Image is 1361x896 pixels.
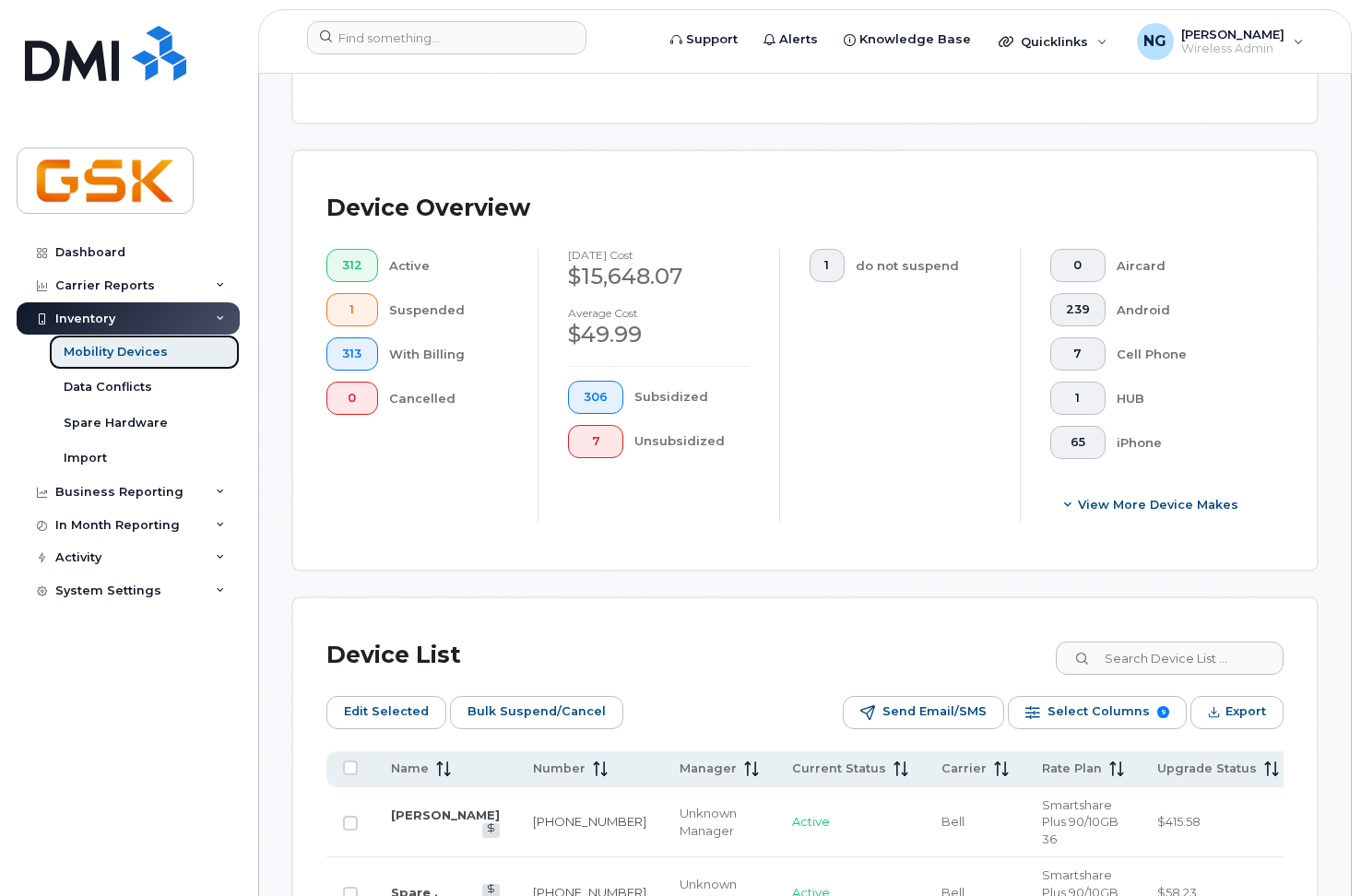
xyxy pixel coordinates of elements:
button: Send Email/SMS [843,696,1004,729]
button: Select Columns 9 [1008,696,1187,729]
div: Android [1117,293,1255,326]
button: 1 [810,249,846,282]
button: 0 [1050,249,1106,282]
div: Device Overview [326,184,530,232]
span: Knowledge Base [859,30,971,49]
a: Knowledge Base [831,21,984,58]
div: Cell Phone [1117,337,1255,371]
span: Support [686,30,738,49]
span: Wireless Admin [1181,41,1284,56]
span: 239 [1066,302,1090,317]
h4: [DATE] cost [568,249,749,261]
a: Support [657,21,751,58]
div: Suspended [389,293,509,326]
span: Select Columns [1047,698,1150,725]
span: 7 [1066,347,1090,361]
button: 313 [326,337,378,371]
button: 306 [568,381,623,414]
div: $49.99 [568,319,749,350]
span: Alerts [779,30,818,49]
span: View More Device Makes [1078,496,1238,513]
span: Quicklinks [1021,34,1088,49]
button: Export [1190,696,1284,729]
input: Find something... [307,21,586,54]
span: Edit Selected [344,698,429,725]
span: [PERSON_NAME] [1181,27,1284,41]
div: With Billing [389,337,509,371]
div: Cancelled [389,382,509,415]
span: Number [533,760,586,777]
button: 65 [1050,426,1106,459]
span: Name [391,760,429,777]
button: 7 [1050,337,1106,371]
button: 239 [1050,293,1106,326]
div: Nicolas Girard-Gagnon [1124,23,1317,60]
span: 0 [342,391,362,406]
span: Rate Plan [1042,760,1102,777]
span: 306 [584,390,608,405]
button: 312 [326,249,378,282]
span: Upgrade Status [1157,760,1257,777]
button: View More Device Makes [1050,489,1254,522]
a: [PHONE_NUMBER] [533,814,646,829]
div: Subsidized [634,381,750,414]
span: Manager [680,760,737,777]
button: Bulk Suspend/Cancel [450,696,623,729]
span: 65 [1066,435,1090,450]
button: 1 [1050,382,1106,415]
button: 0 [326,382,378,415]
div: Quicklinks [986,23,1120,60]
div: Aircard [1117,249,1255,282]
button: Edit Selected [326,696,446,729]
a: [PERSON_NAME] [391,808,500,822]
span: 1 [1066,391,1090,406]
input: Search Device List ... [1056,642,1284,675]
span: Bulk Suspend/Cancel [467,698,606,725]
span: 1 [824,258,829,273]
span: Bell [941,814,965,829]
span: 312 [342,258,362,273]
h4: Average cost [568,307,749,319]
span: Carrier [941,760,987,777]
div: Unknown Manager [680,805,759,839]
button: 1 [326,293,378,326]
span: Export [1225,698,1266,725]
span: NG [1143,30,1166,53]
span: 313 [342,347,362,361]
div: Device List [326,631,461,679]
a: View Last Bill [482,823,500,837]
span: Active [792,814,830,829]
span: 1 [342,302,362,317]
span: 0 [1066,258,1090,273]
div: HUB [1117,382,1255,415]
span: 7 [584,434,608,449]
button: 7 [568,425,623,458]
span: Send Email/SMS [882,698,987,725]
div: Unsubsidized [634,425,750,458]
div: iPhone [1117,426,1255,459]
div: do not suspend [856,249,990,282]
span: $415.58 [1157,814,1201,829]
span: Smartshare Plus 90/10GB 36 [1042,797,1118,846]
div: Active [389,249,509,282]
span: Current Status [792,760,886,777]
div: $15,648.07 [568,261,749,292]
span: 9 [1157,706,1169,718]
a: Alerts [751,21,831,58]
